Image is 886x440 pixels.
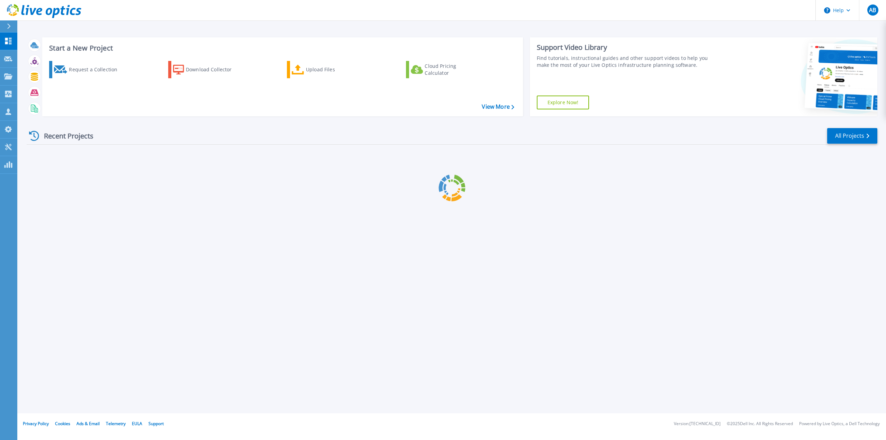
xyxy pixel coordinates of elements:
a: EULA [132,421,142,426]
li: Powered by Live Optics, a Dell Technology [799,422,880,426]
a: Ads & Email [76,421,100,426]
a: Cookies [55,421,70,426]
a: Privacy Policy [23,421,49,426]
div: Request a Collection [69,63,124,77]
a: View More [482,104,514,110]
div: Download Collector [186,63,241,77]
li: © 2025 Dell Inc. All Rights Reserved [727,422,793,426]
div: Support Video Library [537,43,716,52]
a: Download Collector [168,61,245,78]
div: Cloud Pricing Calculator [425,63,480,77]
a: Telemetry [106,421,126,426]
a: All Projects [827,128,877,144]
div: Recent Projects [27,127,103,144]
span: AB [869,7,876,13]
a: Explore Now! [537,96,589,109]
a: Support [148,421,164,426]
a: Cloud Pricing Calculator [406,61,483,78]
h3: Start a New Project [49,44,514,52]
a: Upload Files [287,61,364,78]
div: Upload Files [306,63,361,77]
div: Find tutorials, instructional guides and other support videos to help you make the most of your L... [537,55,716,69]
li: Version: [TECHNICAL_ID] [674,422,721,426]
a: Request a Collection [49,61,126,78]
